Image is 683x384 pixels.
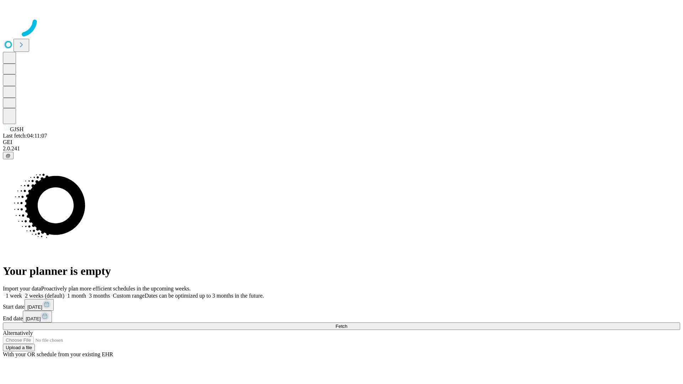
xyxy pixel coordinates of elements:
[3,311,680,322] div: End date
[25,299,54,311] button: [DATE]
[3,351,113,357] span: With your OR schedule from your existing EHR
[3,286,41,292] span: Import your data
[10,126,23,132] span: GJSH
[3,145,680,152] div: 2.0.241
[113,293,144,299] span: Custom range
[3,152,14,159] button: @
[25,293,64,299] span: 2 weeks (default)
[41,286,191,292] span: Proactively plan more efficient schedules in the upcoming weeks.
[89,293,110,299] span: 3 months
[26,316,41,321] span: [DATE]
[3,322,680,330] button: Fetch
[3,265,680,278] h1: Your planner is empty
[3,299,680,311] div: Start date
[23,311,52,322] button: [DATE]
[6,293,22,299] span: 1 week
[3,330,33,336] span: Alternatively
[67,293,86,299] span: 1 month
[335,324,347,329] span: Fetch
[27,304,42,310] span: [DATE]
[145,293,264,299] span: Dates can be optimized up to 3 months in the future.
[3,139,680,145] div: GEI
[6,153,11,158] span: @
[3,344,35,351] button: Upload a file
[3,133,47,139] span: Last fetch: 04:11:07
